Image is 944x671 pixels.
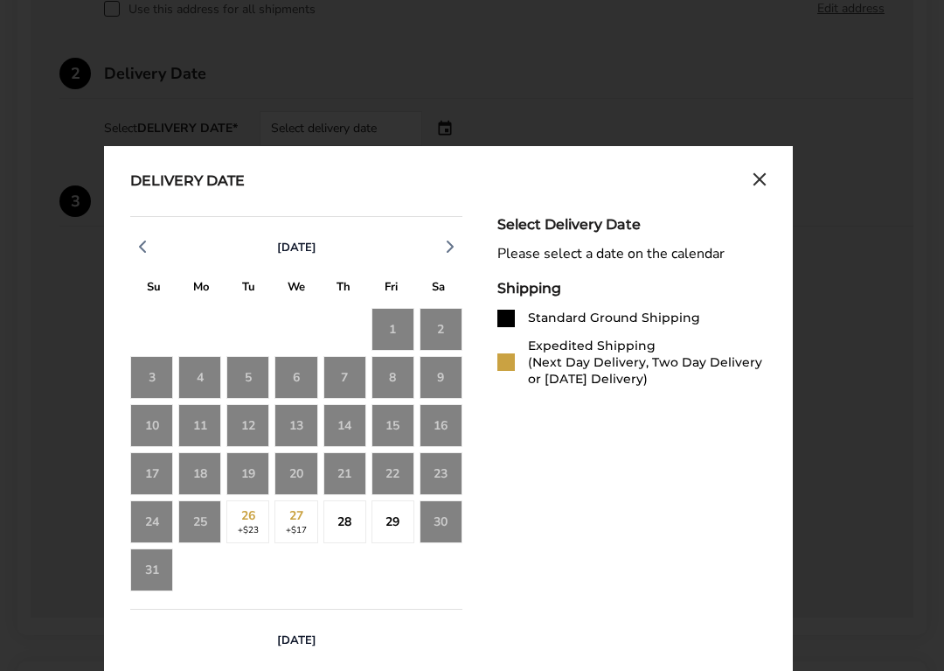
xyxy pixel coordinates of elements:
div: S [130,276,177,303]
div: Delivery Date [130,172,245,192]
div: S [415,276,462,303]
button: [DATE] [270,633,323,648]
div: T [320,276,367,303]
div: Expedited Shipping (Next Day Delivery, Two Day Delivery or [DATE] Delivery) [528,338,767,388]
div: Please select a date on the calendar [497,246,767,262]
div: W [273,276,320,303]
span: [DATE] [277,633,316,648]
button: Close calendar [753,172,767,192]
div: M [177,276,225,303]
div: Shipping [497,280,767,297]
div: T [226,276,273,303]
button: [DATE] [270,240,323,255]
div: Select Delivery Date [497,216,767,233]
div: Standard Ground Shipping [528,310,700,326]
div: F [367,276,414,303]
span: [DATE] [277,240,316,255]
